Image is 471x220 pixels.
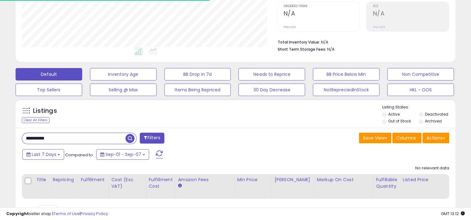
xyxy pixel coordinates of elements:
span: Last 7 Days [32,151,56,158]
div: Min Price [237,176,269,183]
span: 2025-09-15 13:12 GMT [441,211,465,217]
button: 30 Day Decrease [238,84,305,96]
h2: N/A [373,10,449,18]
button: Selling @ Max [90,84,157,96]
span: Columns [396,135,416,141]
h2: N/A [283,10,359,18]
div: Fulfillment Cost [149,176,173,190]
button: BB Drop in 7d [164,68,231,80]
div: Fulfillable Quantity [376,176,398,190]
span: Compared to: [65,152,94,158]
small: Prev: N/A [373,25,385,29]
b: Short Term Storage Fees: [277,47,326,52]
button: Items Being Repriced [164,84,231,96]
div: Clear All Filters [22,117,49,123]
div: Fulfillment [81,176,106,183]
div: Listed Price [403,176,457,183]
small: Prev: N/A [283,25,295,29]
label: Active [388,112,400,117]
div: Title [36,176,47,183]
div: seller snap | | [6,211,108,217]
button: HKL - OOS [387,84,454,96]
a: Terms of Use [53,211,80,217]
a: Privacy Policy [81,211,108,217]
label: Archived [425,118,442,124]
b: Total Inventory Value: [277,39,320,45]
span: Sep-01 - Sep-07 [106,151,141,158]
div: Repricing [53,176,75,183]
span: Show: entries [26,207,71,213]
button: Last 7 Days [22,149,64,160]
span: Ordered Items [283,5,359,8]
button: Sep-01 - Sep-07 [96,149,149,160]
button: Columns [392,133,422,143]
li: N/A [277,38,445,45]
h5: Listings [33,107,57,115]
th: The percentage added to the cost of goods (COGS) that forms the calculator for Min & Max prices. [314,174,373,199]
div: Amazon Fees [178,176,232,183]
div: [PERSON_NAME] [275,176,312,183]
div: No relevant data [415,165,449,171]
div: Cost (Exc. VAT) [111,176,144,190]
button: NotRepreciedInStock [313,84,379,96]
button: Default [16,68,82,80]
button: Non Competitive [387,68,454,80]
button: Save View [359,133,391,143]
button: Needs to Reprice [238,68,305,80]
button: Inventory Age [90,68,157,80]
small: Amazon Fees. [178,183,182,189]
button: BB Price Below Min [313,68,379,80]
button: Top Sellers [16,84,82,96]
button: Actions [422,133,449,143]
label: Deactivated [425,112,448,117]
div: Markup on Cost [317,176,371,183]
button: Filters [140,133,164,144]
span: ROI [373,5,449,8]
strong: Copyright [6,211,29,217]
label: Out of Stock [388,118,411,124]
span: N/A [327,46,334,52]
p: Listing States: [382,104,455,110]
